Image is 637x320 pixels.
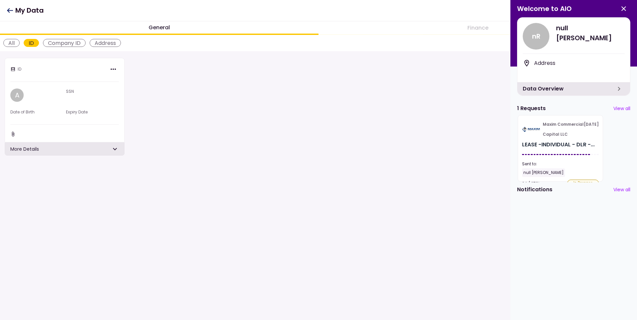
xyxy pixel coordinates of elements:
span: Welcome to AIO [517,4,572,14]
img: Partner logo [522,126,540,132]
div: 1 Requests [517,104,546,112]
div: Sent to: [522,161,599,167]
div: n R [523,23,549,50]
span: null [PERSON_NAME] [556,23,625,43]
div: Expiry Date [66,109,119,115]
div: Data Overview [517,82,630,95]
div: Address [534,59,625,67]
div: Maxim Commercial Capital LLC [543,119,584,139]
div: 24 / 27 Steps [522,180,547,188]
h1: My Data [7,4,44,17]
div: Finance [318,21,637,35]
div: Notifications [517,186,552,194]
div: More Details [5,142,125,156]
div: A [10,88,24,102]
button: Ok, close [617,2,630,15]
div: In Progress [567,180,599,186]
div: null [PERSON_NAME] [522,168,565,177]
div: Date of Birth [10,109,63,115]
div: Address [90,39,121,47]
div: Company ID [43,39,86,47]
div: [DATE] [522,119,599,139]
button: View all [613,186,630,193]
div: All [3,39,20,47]
div: SSN [66,88,119,94]
button: Data Overview [613,83,625,94]
div: ID [10,66,21,72]
button: More [108,64,119,75]
div: ID [24,39,39,47]
button: View all [613,105,630,112]
div: LEASE -INDIVIDUAL - DLR - FUNDING CHECKLIST [522,141,595,149]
